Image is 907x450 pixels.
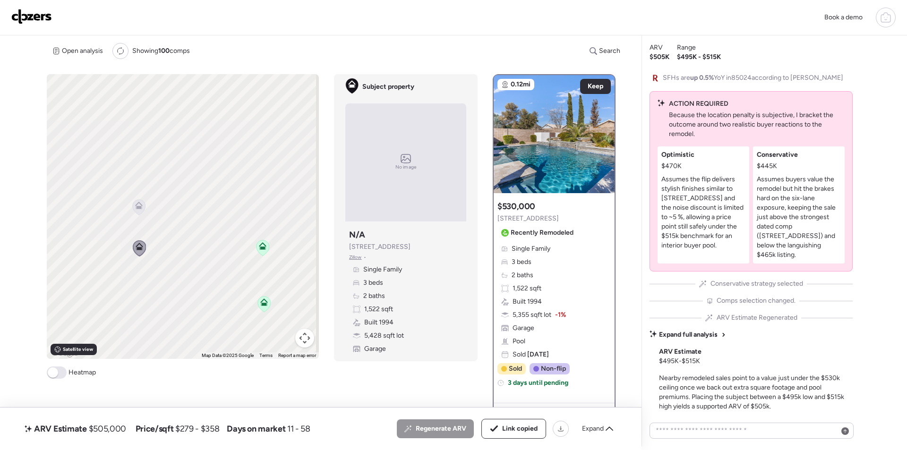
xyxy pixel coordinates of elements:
[659,347,702,357] span: ARV Estimate
[511,228,573,238] span: Recently Remodeled
[508,378,568,388] span: 3 days until pending
[395,163,416,171] span: No image
[89,423,126,434] span: $505,000
[717,296,796,306] span: Comps selection changed.
[497,214,559,223] span: [STREET_ADDRESS]
[62,46,103,56] span: Open analysis
[588,82,603,91] span: Keep
[364,331,404,340] span: 5,428 sqft lot
[555,310,566,320] span: -1%
[11,9,52,24] img: Logo
[512,271,533,280] span: 2 baths
[364,318,394,327] span: Built 1994
[599,46,620,56] span: Search
[661,150,694,160] span: Optimistic
[63,346,93,353] span: Satellite view
[513,337,525,346] span: Pool
[824,13,863,21] span: Book a demo
[513,310,551,320] span: 5,355 sqft lot
[669,110,845,139] p: Because the location penalty is subjective, I bracket the outcome around two realistic buyer reac...
[364,344,386,354] span: Garage
[513,297,542,306] span: Built 1994
[34,423,87,434] span: ARV Estimate
[757,175,841,260] p: Assumes buyers value the remodel but hit the brakes hard on the six-lane exposure, keeping the sa...
[363,278,383,288] span: 3 beds
[661,175,745,250] p: Assumes the flip delivers stylish finishes similar to [STREET_ADDRESS] and the noise discount is ...
[541,364,566,374] span: Non-flip
[49,347,80,359] img: Google
[158,47,170,55] span: 100
[363,291,385,301] span: 2 baths
[136,423,173,434] span: Price/sqft
[295,329,314,348] button: Map camera controls
[497,201,535,212] h3: $530,000
[364,254,366,261] span: •
[502,424,538,433] span: Link copied
[757,161,777,171] span: $445K
[669,99,728,109] span: ACTION REQUIRED
[416,424,466,433] span: Regenerate ARV
[513,323,534,333] span: Garage
[659,330,718,340] span: Expand full analysis
[349,229,365,240] h3: N/A
[49,347,80,359] a: Open this area in Google Maps (opens a new window)
[259,353,273,358] a: Terms (opens in new tab)
[659,374,844,410] span: Nearby remodeled sales point to a value just under the $530k ceiling once we back out extra squar...
[202,353,254,358] span: Map Data ©2025 Google
[509,364,522,374] span: Sold
[363,265,402,274] span: Single Family
[757,150,798,160] span: Conservative
[677,52,721,62] span: $495K - $515K
[513,284,541,293] span: 1,522 sqft
[512,257,531,267] span: 3 beds
[362,82,414,92] span: Subject property
[364,305,393,314] span: 1,522 sqft
[278,353,316,358] a: Report a map error
[512,244,550,254] span: Single Family
[650,43,663,52] span: ARV
[659,357,700,366] span: $495K - $515K
[582,424,604,433] span: Expand
[526,350,549,358] span: [DATE]
[227,423,285,434] span: Days on market
[175,423,219,434] span: $279 - $358
[663,73,843,83] span: SFHs are YoY in 85024 according to [PERSON_NAME]
[661,161,682,171] span: $470K
[132,46,190,56] span: Showing comps
[511,80,531,89] span: 0.12mi
[349,242,411,252] span: [STREET_ADDRESS]
[513,350,549,359] span: Sold
[650,52,669,62] span: $505K
[710,279,803,289] span: Conservative strategy selected
[717,313,797,323] span: ARV Estimate Regenerated
[68,368,96,377] span: Heatmap
[690,74,714,82] span: up 0.5%
[287,423,310,434] span: 11 - 58
[677,43,696,52] span: Range
[349,254,362,261] span: Zillow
